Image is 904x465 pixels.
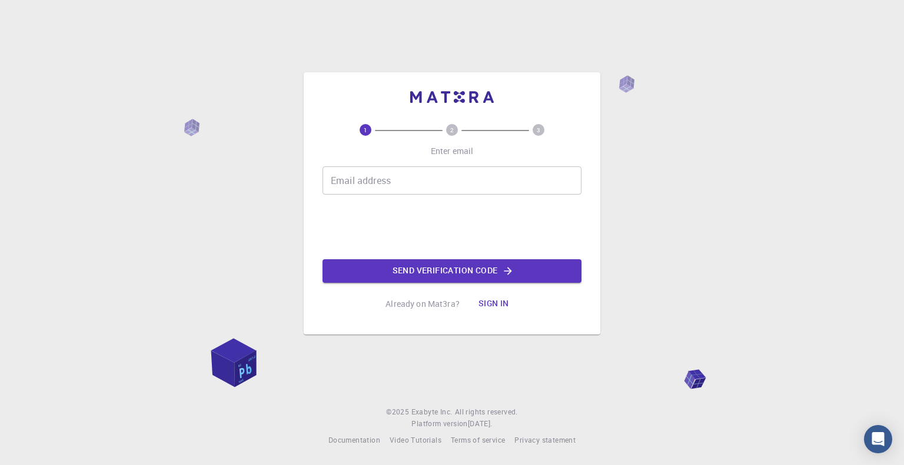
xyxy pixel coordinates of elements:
span: Platform version [411,418,467,430]
span: Privacy statement [514,435,576,444]
span: Terms of service [451,435,505,444]
span: Documentation [328,435,380,444]
span: [DATE] . [468,419,493,428]
span: Video Tutorials [390,435,441,444]
button: Send verification code [323,259,581,283]
span: © 2025 [386,406,411,418]
a: Terms of service [451,434,505,446]
p: Already on Mat3ra? [385,298,460,310]
text: 3 [537,126,540,134]
iframe: reCAPTCHA [363,204,541,250]
a: Exabyte Inc. [411,406,453,418]
span: Exabyte Inc. [411,407,453,416]
a: Privacy statement [514,434,576,446]
a: [DATE]. [468,418,493,430]
button: Sign in [469,292,519,316]
p: Enter email [431,145,474,157]
a: Documentation [328,434,380,446]
span: All rights reserved. [455,406,518,418]
div: Open Intercom Messenger [864,425,892,453]
a: Video Tutorials [390,434,441,446]
text: 2 [450,126,454,134]
text: 1 [364,126,367,134]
